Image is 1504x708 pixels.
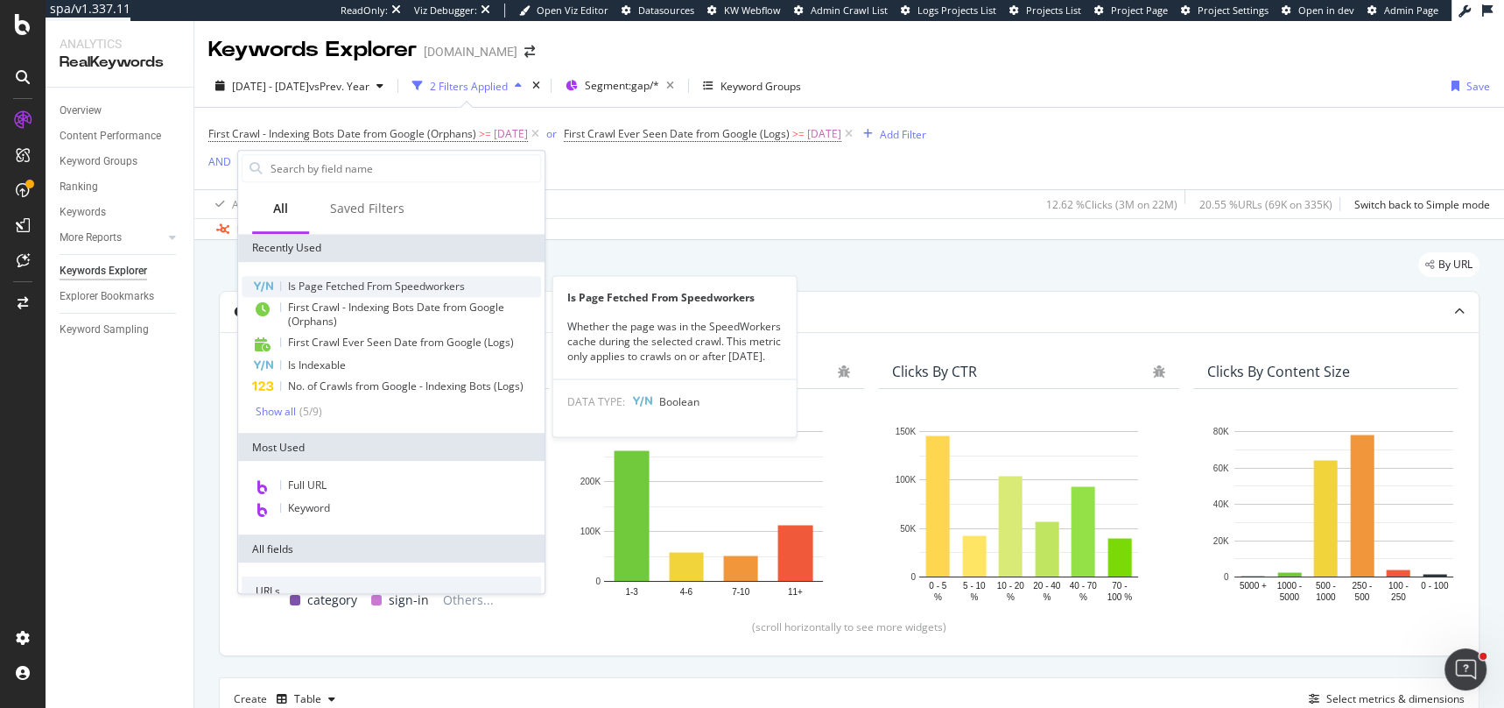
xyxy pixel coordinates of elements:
button: or [546,125,557,142]
span: Project Settings [1198,4,1269,17]
div: Analytics [60,35,179,53]
span: No. of Crawls from Google - Indexing Bots (Logs) [288,379,524,393]
span: Admin Crawl List [811,4,888,17]
div: URLs [242,577,541,605]
div: legacy label [1418,252,1479,277]
a: Keyword Groups [60,152,181,171]
text: 100K [580,527,601,536]
div: Ranking [60,178,98,196]
div: Clicks By Content Size [1207,363,1350,380]
text: % [1043,592,1051,602]
div: arrow-right-arrow-left [524,46,535,58]
text: 0 - 5 [929,581,946,591]
button: Segment:gap/* [559,72,681,100]
div: bug [838,365,850,378]
button: Keyword Groups [696,72,808,100]
a: Admin Crawl List [794,4,888,18]
a: Content Performance [60,127,181,145]
div: bug [1153,365,1165,378]
span: Is Page Fetched From Speedworkers [288,279,465,294]
text: 1000 [1316,592,1336,602]
span: [DATE] [807,122,841,146]
div: RealKeywords [60,53,179,73]
div: More Reports [60,229,122,247]
div: times [529,77,544,95]
div: or [546,126,557,141]
div: (scroll horizontally to see more widgets) [241,619,1458,634]
div: ( 5 / 9 ) [296,404,322,419]
text: 0 - 100 [1421,581,1449,591]
a: Keywords [60,203,181,222]
a: Projects List [1009,4,1081,18]
div: Keywords [60,203,106,222]
text: % [934,592,942,602]
button: 2 Filters Applied [405,72,529,100]
div: Data crossed with the Crawls [236,222,378,237]
text: 5 - 10 [963,581,986,591]
div: Overview [60,102,102,120]
text: 250 [1391,592,1406,602]
button: Save [1444,72,1490,100]
a: Admin Page [1367,4,1438,18]
svg: A chart. [577,422,850,611]
a: Ranking [60,178,181,196]
text: 20 - 40 [1033,581,1061,591]
div: Keyword Groups [60,152,137,171]
text: % [1007,592,1015,602]
div: Whether the page was in the SpeedWorkers cache during the selected crawl. This metric only applie... [553,320,797,365]
text: 150K [896,427,917,436]
div: All fields [238,535,545,563]
span: [DATE] [494,122,528,146]
text: 0 [910,572,916,582]
div: A chart. [892,422,1165,605]
a: Logs Projects List [901,4,996,18]
div: Apply [232,197,259,212]
text: 5000 + [1240,581,1267,591]
div: Show all [256,406,296,418]
span: Open Viz Editor [537,4,608,17]
button: Add Filter [856,124,926,145]
span: Projects List [1026,4,1081,17]
span: By URL [1438,259,1472,270]
span: DATA TYPE: [567,393,625,408]
div: Saved Filters [330,200,404,217]
div: Explorer Bookmarks [60,287,154,306]
a: Project Settings [1181,4,1269,18]
div: [DOMAIN_NAME] [424,43,517,60]
span: >= [479,126,491,141]
text: % [1079,592,1087,602]
input: Search by field name [269,155,540,181]
span: sign-in [389,590,429,611]
span: Boolean [659,393,699,408]
text: 0 [1224,572,1229,582]
text: 40 - 70 [1070,581,1098,591]
text: 1-3 [625,587,638,597]
button: Switch back to Simple mode [1347,190,1490,218]
div: Most Used [238,433,545,461]
a: Overview [60,102,181,120]
div: ReadOnly: [341,4,388,18]
button: [DATE] - [DATE]vsPrev. Year [208,72,390,100]
div: Select metrics & dimensions [1326,691,1465,706]
text: 250 - [1352,581,1372,591]
text: 500 - [1316,581,1336,591]
a: KW Webflow [707,4,781,18]
iframe: Intercom live chat [1444,648,1486,690]
text: 500 [1354,592,1369,602]
text: 50K [900,524,916,534]
span: First Crawl Ever Seen Date from Google (Logs) [288,335,514,350]
a: More Reports [60,229,164,247]
text: 40K [1213,499,1229,509]
div: Keyword Sampling [60,321,149,339]
span: KW Webflow [724,4,781,17]
div: Is Page Fetched From Speedworkers [553,290,797,305]
button: Apply [208,190,259,218]
span: Others... [436,590,501,611]
span: Project Page [1111,4,1168,17]
div: 12.62 % Clicks ( 3M on 22M ) [1046,197,1177,212]
text: 60K [1213,464,1229,473]
div: Viz Debugger: [414,4,477,18]
span: First Crawl - Indexing Bots Date from Google (Orphans) [288,300,504,329]
text: 100K [896,476,917,485]
span: Is Indexable [288,358,346,372]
